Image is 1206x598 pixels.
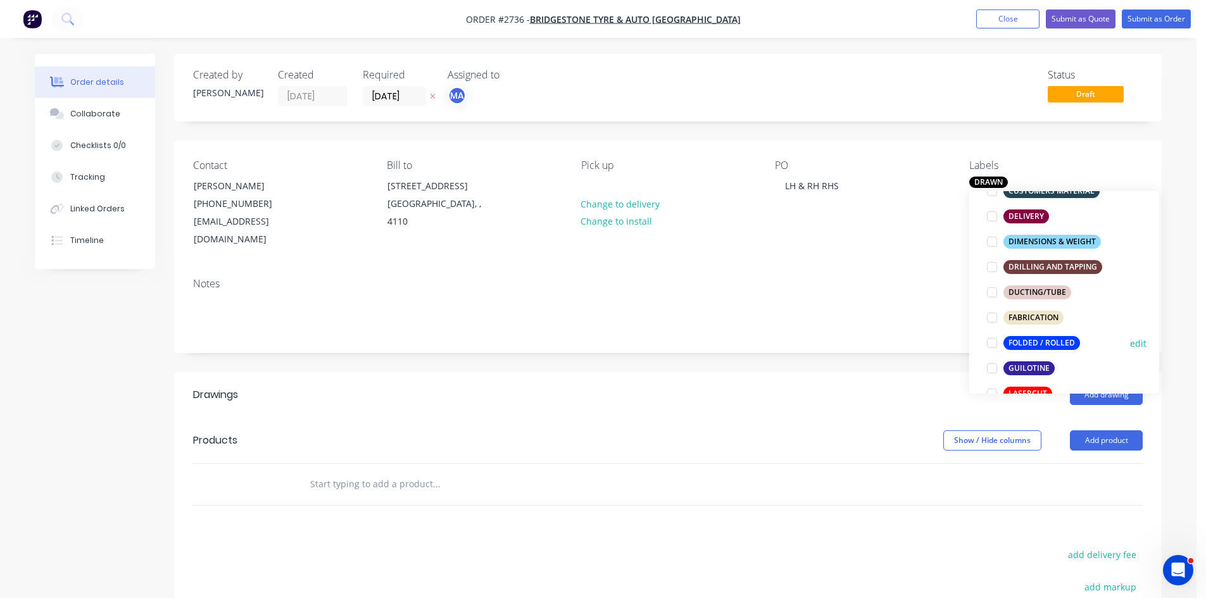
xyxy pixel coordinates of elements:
[278,69,348,81] div: Created
[982,359,1060,377] button: GUILOTINE
[982,309,1069,327] button: FABRICATION
[448,86,467,105] button: MA
[1046,9,1115,28] button: Submit as Quote
[193,69,263,81] div: Created by
[1003,361,1055,375] div: GUILOTINE
[1003,311,1064,325] div: FABRICATION
[969,177,1008,188] div: DRAWN
[581,159,755,171] div: Pick up
[775,159,948,171] div: PO
[943,430,1041,451] button: Show / Hide columns
[466,13,530,25] span: Order #2736 -
[70,235,104,246] div: Timeline
[35,225,155,256] button: Timeline
[70,171,105,183] div: Tracking
[35,98,155,130] button: Collaborate
[70,77,124,88] div: Order details
[193,433,237,448] div: Products
[70,108,120,120] div: Collaborate
[969,159,1143,171] div: Labels
[1163,555,1193,585] iframe: Intercom live chat
[387,195,493,230] div: [GEOGRAPHIC_DATA], , 4110
[982,233,1106,251] button: DIMENSIONS & WEIGHT
[982,182,1105,200] button: CUSTOMERS MATERIAL
[310,471,563,497] input: Start typing to add a product...
[1048,69,1143,81] div: Status
[1003,209,1049,223] div: DELIVERY
[35,161,155,193] button: Tracking
[70,203,125,215] div: Linked Orders
[194,177,299,195] div: [PERSON_NAME]
[387,177,493,195] div: [STREET_ADDRESS]
[193,86,263,99] div: [PERSON_NAME]
[1122,9,1191,28] button: Submit as Order
[1003,235,1101,249] div: DIMENSIONS & WEIGHT
[574,195,667,212] button: Change to delivery
[982,334,1085,352] button: FOLDED / ROLLED
[1048,86,1124,102] span: Draft
[35,66,155,98] button: Order details
[1077,578,1143,595] button: add markup
[193,278,1143,290] div: Notes
[982,208,1054,225] button: DELIVERY
[35,193,155,225] button: Linked Orders
[387,159,560,171] div: Bill to
[194,213,299,248] div: [EMAIL_ADDRESS][DOMAIN_NAME]
[35,130,155,161] button: Checklists 0/0
[1070,430,1143,451] button: Add product
[1061,546,1143,563] button: add delivery fee
[982,283,1076,301] button: DUCTING/TUBE
[982,385,1057,402] button: LASERCUT
[193,159,367,171] div: Contact
[775,177,849,195] div: LH & RH RHS
[574,213,659,230] button: Change to install
[23,9,42,28] img: Factory
[1130,337,1146,350] button: edit
[193,387,238,402] div: Drawings
[1003,260,1102,274] div: DRILLING AND TAPPING
[1003,184,1100,198] div: CUSTOMERS MATERIAL
[1070,385,1143,405] button: Add drawing
[982,258,1107,276] button: DRILLING AND TAPPING
[377,177,503,231] div: [STREET_ADDRESS][GEOGRAPHIC_DATA], , 4110
[194,195,299,213] div: [PHONE_NUMBER]
[448,69,574,81] div: Assigned to
[530,13,741,25] a: Bridgestone Tyre & Auto [GEOGRAPHIC_DATA]
[363,69,432,81] div: Required
[1003,387,1052,401] div: LASERCUT
[976,9,1040,28] button: Close
[1003,285,1071,299] div: DUCTING/TUBE
[183,177,310,249] div: [PERSON_NAME][PHONE_NUMBER][EMAIL_ADDRESS][DOMAIN_NAME]
[70,140,126,151] div: Checklists 0/0
[1003,336,1080,350] div: FOLDED / ROLLED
